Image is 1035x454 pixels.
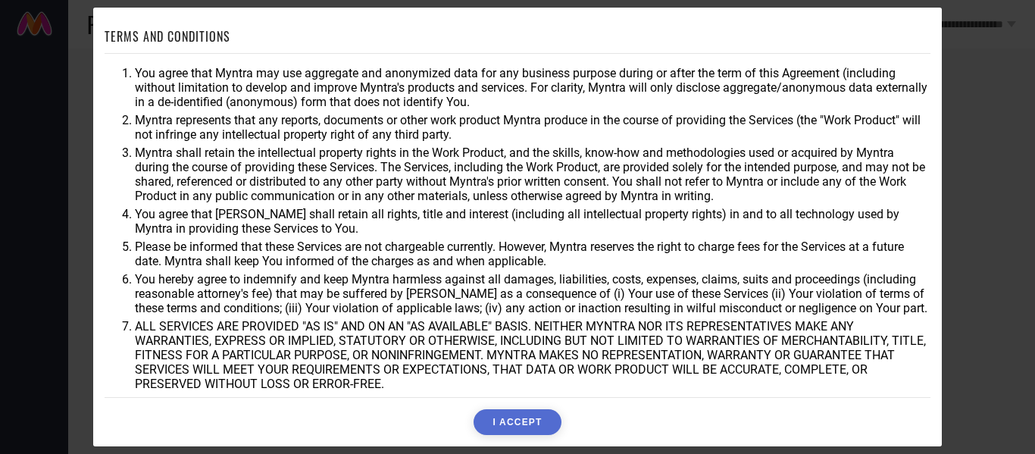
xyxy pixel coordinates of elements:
li: This document is an electronic record in terms of Information Technology Act, 2000, and the Rules... [135,395,930,438]
li: ALL SERVICES ARE PROVIDED "AS IS" AND ON AN "AS AVAILABLE" BASIS. NEITHER MYNTRA NOR ITS REPRESEN... [135,319,930,391]
li: You agree that [PERSON_NAME] shall retain all rights, title and interest (including all intellect... [135,207,930,236]
li: Please be informed that these Services are not chargeable currently. However, Myntra reserves the... [135,240,930,268]
li: You agree that Myntra may use aggregate and anonymized data for any business purpose during or af... [135,66,930,109]
li: Myntra represents that any reports, documents or other work product Myntra produce in the course ... [135,113,930,142]
li: You hereby agree to indemnify and keep Myntra harmless against all damages, liabilities, costs, e... [135,272,930,315]
h1: TERMS AND CONDITIONS [105,27,230,45]
button: I ACCEPT [474,409,561,435]
li: Myntra shall retain the intellectual property rights in the Work Product, and the skills, know-ho... [135,146,930,203]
